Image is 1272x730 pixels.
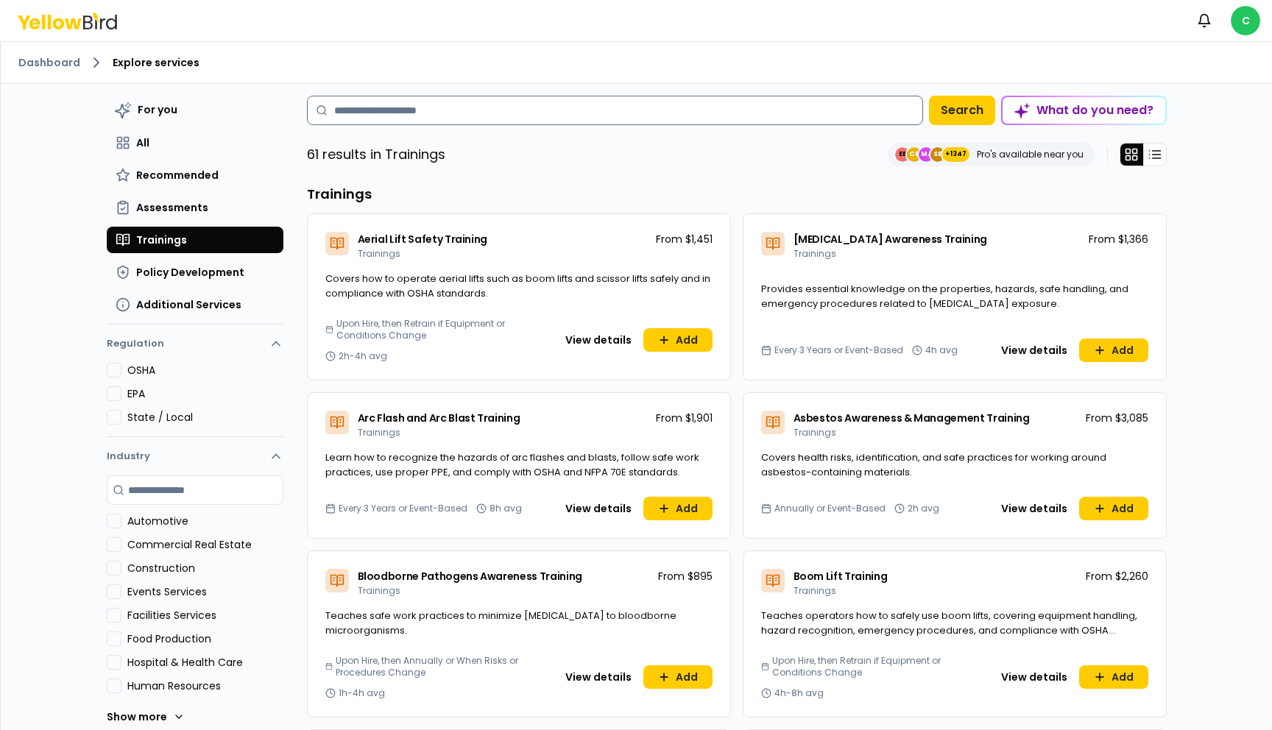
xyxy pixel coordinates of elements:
p: From $895 [658,569,713,584]
button: Add [643,497,713,520]
div: Regulation [107,363,283,436]
label: State / Local [127,410,283,425]
span: For you [138,102,177,117]
span: Boom Lift Training [794,569,888,584]
span: Assessments [136,200,208,215]
span: Covers health risks, identification, and safe practices for working around asbestos-containing ma... [761,450,1106,479]
label: Facilities Services [127,608,283,623]
button: View details [992,339,1076,362]
button: Add [1079,497,1148,520]
span: Every 3 Years or Event-Based [339,503,467,514]
button: Policy Development [107,259,283,286]
span: Additional Services [136,297,241,312]
span: EE [895,147,910,162]
span: 2h-4h avg [339,350,387,362]
button: View details [556,665,640,689]
span: Covers how to operate aerial lifts such as boom lifts and scissor lifts safely and in compliance ... [325,272,710,300]
label: Hospital & Health Care [127,655,283,670]
button: For you [107,96,283,124]
button: View details [556,328,640,352]
span: Trainings [794,247,836,260]
span: Provides essential knowledge on the properties, hazards, safe handling, and emergency procedures ... [761,282,1128,311]
span: Upon Hire, then Retrain if Equipment or Conditions Change [336,318,551,341]
span: C [1231,6,1260,35]
span: SE [930,147,945,162]
span: 2h avg [908,503,939,514]
span: Trainings [358,426,400,439]
span: 4h-8h avg [774,687,824,699]
p: From $1,901 [656,411,713,425]
a: Dashboard [18,55,80,70]
span: Trainings [358,247,400,260]
span: Upon Hire, then Retrain if Equipment or Conditions Change [772,655,986,678]
span: Bloodborne Pathogens Awareness Training [358,569,582,584]
label: Commercial Real Estate [127,537,283,552]
p: 61 results in Trainings [307,144,445,165]
span: Explore services [113,55,199,70]
label: Food Production [127,631,283,646]
p: From $3,085 [1086,411,1148,425]
p: Pro's available near you [977,149,1084,160]
label: Human Resources [127,678,283,693]
label: Events Services [127,584,283,599]
span: Upon Hire, then Annually or When Risks or Procedures Change [336,655,550,678]
p: From $1,451 [656,232,713,247]
label: Construction [127,561,283,575]
span: Learn how to recognize the hazards of arc flashes and blasts, follow safe work practices, use pro... [325,450,699,479]
button: Recommended [107,162,283,188]
span: Teaches operators how to safely use boom lifts, covering equipment handling, hazard recognition, ... [761,609,1137,651]
span: 8h avg [490,503,522,514]
button: Add [643,665,713,689]
button: All [107,130,283,156]
span: Teaches safe work practices to minimize [MEDICAL_DATA] to bloodborne microorganisms. [325,609,676,637]
button: Add [1079,665,1148,689]
span: Arc Flash and Arc Blast Training [358,411,520,425]
button: Search [929,96,995,125]
button: Assessments [107,194,283,221]
button: Regulation [107,330,283,363]
button: Industry [107,437,283,475]
span: Trainings [794,584,836,597]
button: View details [556,497,640,520]
span: Every 3 Years or Event-Based [774,344,903,356]
span: All [136,135,149,150]
span: Recommended [136,168,219,182]
span: 1h-4h avg [339,687,385,699]
button: Additional Services [107,291,283,318]
span: Asbestos Awareness & Management Training [794,411,1030,425]
h3: Trainings [307,184,1167,205]
span: Trainings [358,584,400,597]
button: Add [643,328,713,352]
span: +1347 [945,147,967,162]
button: What do you need? [1001,96,1167,125]
span: Aerial Lift Safety Training [358,232,488,247]
label: Automotive [127,514,283,528]
span: Trainings [136,233,187,247]
button: Add [1079,339,1148,362]
p: From $1,366 [1089,232,1148,247]
button: Trainings [107,227,283,253]
span: Policy Development [136,265,244,280]
div: What do you need? [1003,97,1165,124]
span: Annually or Event-Based [774,503,886,514]
span: 4h avg [925,344,958,356]
span: CE [907,147,922,162]
span: Trainings [794,426,836,439]
label: OSHA [127,363,283,378]
button: View details [992,497,1076,520]
nav: breadcrumb [18,54,1254,71]
span: [MEDICAL_DATA] Awareness Training [794,232,987,247]
span: MJ [919,147,933,162]
label: EPA [127,386,283,401]
p: From $2,260 [1086,569,1148,584]
button: View details [992,665,1076,689]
